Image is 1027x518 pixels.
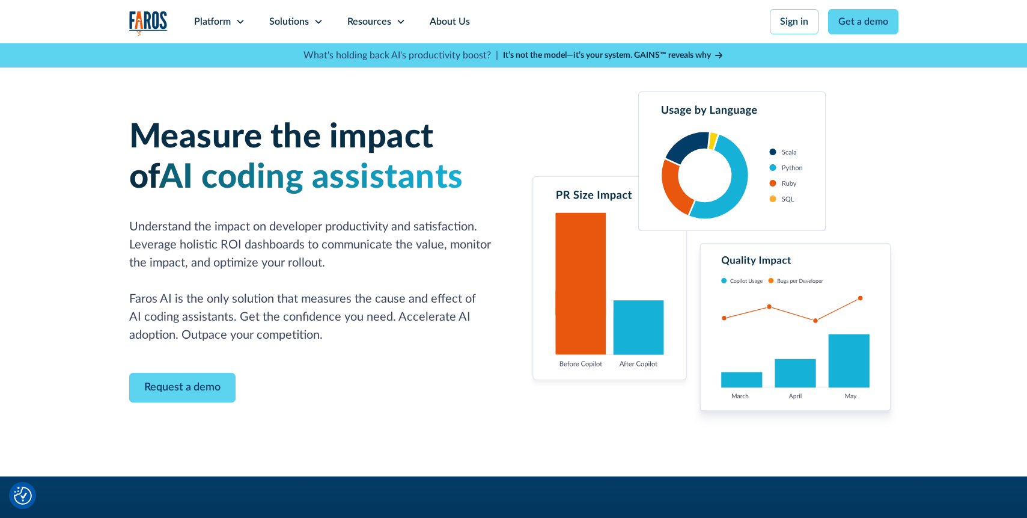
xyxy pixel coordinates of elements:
[303,48,498,63] p: What's holding back AI's productivity boost? |
[347,14,391,29] div: Resources
[129,373,236,402] a: Contact Modal
[269,14,309,29] div: Solutions
[828,9,898,34] a: Get a demo
[503,51,711,60] strong: It’s not the model—it’s your system. GAINS™ reveals why
[129,11,168,35] img: Logo of the analytics and reporting company Faros.
[129,218,499,344] p: Understand the impact on developer productivity and satisfaction. Leverage holistic ROI dashboard...
[528,91,898,428] img: Charts tracking GitHub Copilot's usage and impact on velocity and quality
[194,14,231,29] div: Platform
[129,117,499,198] h1: Measure the impact of
[503,49,724,62] a: It’s not the model—it’s your system. GAINS™ reveals why
[14,487,32,505] button: Cookie Settings
[770,9,818,34] a: Sign in
[14,487,32,505] img: Revisit consent button
[159,161,463,194] span: AI coding assistants
[129,11,168,35] a: home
